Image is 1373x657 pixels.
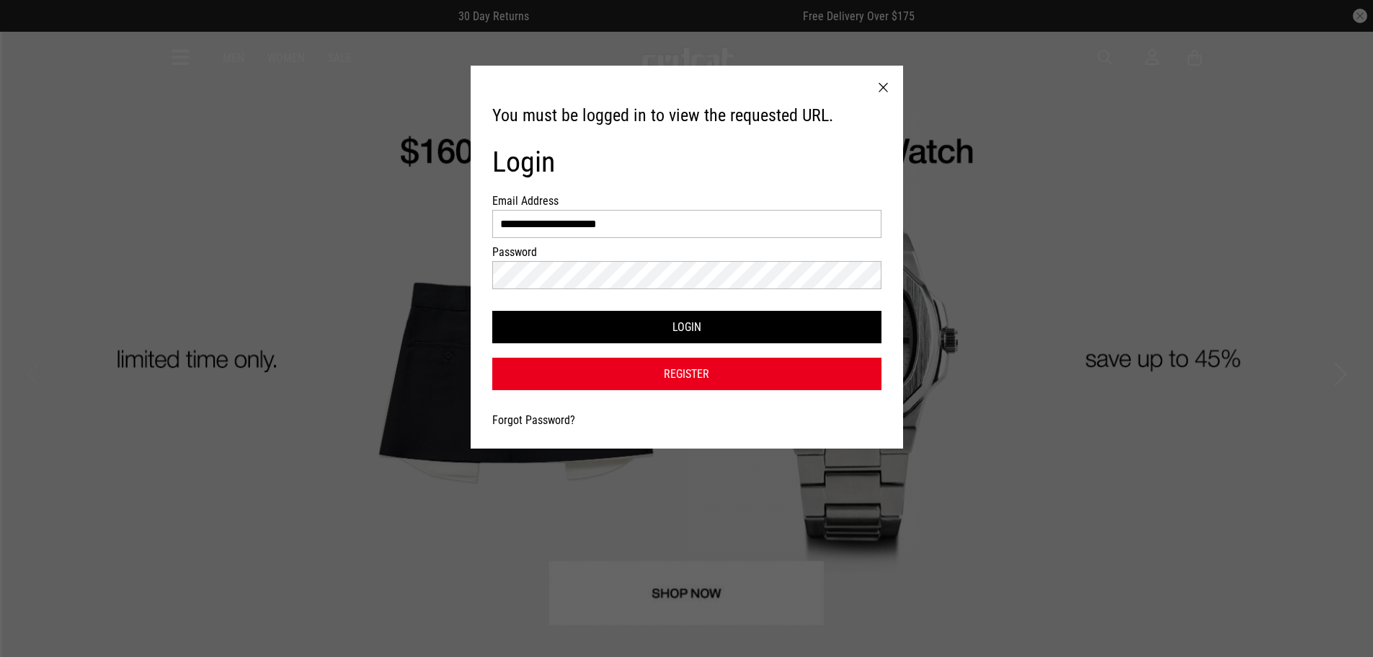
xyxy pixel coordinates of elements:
a: Register [492,358,881,390]
button: Login [492,311,881,343]
label: Email Address [492,194,570,208]
h3: You must be logged in to view the requested URL. [492,105,881,128]
h1: Login [492,145,881,180]
a: Forgot Password? [492,413,575,427]
label: Password [492,245,570,259]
